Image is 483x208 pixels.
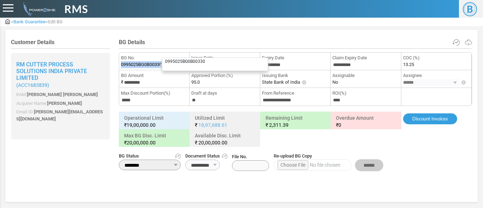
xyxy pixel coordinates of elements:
span: From Reference [262,90,328,97]
span: [PERSON_NAME] [PERSON_NAME] [27,92,98,97]
label: State Bank of India [262,79,300,86]
img: admin [21,2,56,16]
span: BG No. [121,54,187,61]
p: Email ID: [16,108,105,122]
img: Info [461,80,466,85]
span: Rm Cutter Process Solutions India Private Limited [16,61,87,81]
a: Get Status History [175,153,181,160]
p: Acquirer Name: [16,100,105,107]
span: [PERSON_NAME][EMAIL_ADDRESS][DOMAIN_NAME] [16,109,103,121]
span: Re-upload BG Copy [274,153,383,160]
h4: BG Details [119,39,472,46]
span: RMS [64,1,88,17]
span: Assignee [403,72,470,79]
span: Draft at days [191,90,258,97]
small: ₹ [124,139,184,146]
label: 95.0 [191,79,200,86]
p: 0995025BG0B00330 [165,59,265,64]
small: ( ) [16,82,105,88]
span: ₹ [195,140,197,145]
span: 20,00,000.00 [127,140,156,145]
h6: Utilized Limit [191,113,258,130]
span: Edit BG [48,19,63,24]
small: 0 [336,121,396,129]
h6: Operational Limit [121,113,188,130]
span: Document Status [185,153,227,160]
h4: Customer Details [11,39,110,46]
span: Issue Date [191,54,258,61]
a: Discount Invoices [403,113,457,125]
label: 13.25 [403,61,414,68]
img: Info [301,80,307,85]
span: Claim Expiry Date [332,54,399,61]
span: Expiry Date [262,54,328,61]
h6: Remaining Limit [262,113,329,130]
p: KAM: [16,91,105,98]
span: ₹ [336,122,338,128]
span: Bank Guarantee [13,19,46,24]
li: ₹ [119,70,190,88]
span: BG Status [119,153,181,160]
span: [PERSON_NAME] [47,101,82,106]
span: Max Discount Portion(%) [121,90,187,97]
a: Get Document History [222,153,227,160]
span: B [463,2,477,16]
span: ROI(%) [332,90,399,97]
a: 18,97,688.61 [198,122,227,128]
span: 20,00,000.00 [198,140,227,145]
span: ACC1683839 [18,82,47,88]
h6: Overdue Amount [332,113,400,130]
img: admin [5,19,10,24]
span: 0995025BG0B00330 [121,61,162,68]
span: 2,311.39 [269,122,289,128]
span: Issuing Bank [262,72,328,79]
span: COC (%) [403,54,470,61]
small: ₹ [124,121,184,129]
span: Assignable [332,72,399,79]
label: No [332,79,338,86]
span: File No. [232,153,269,171]
span: ₹ [266,122,268,128]
span: ₹ [195,122,197,128]
span: 19,00,000.00 [127,122,156,128]
h6: Available Disc. Limit [191,131,258,147]
span: BG Amount [121,72,187,79]
span: Approved Portion (%) [191,72,258,79]
h6: Max BG Disc. Limit [121,131,188,147]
